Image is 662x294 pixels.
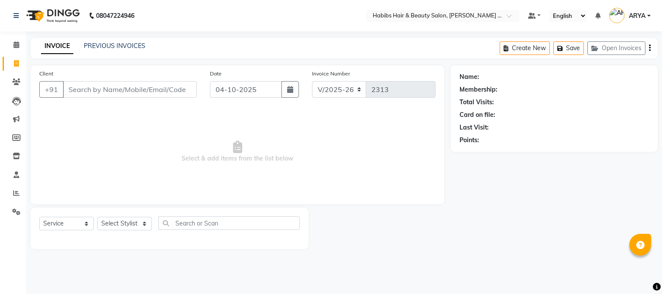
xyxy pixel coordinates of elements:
button: +91 [39,81,64,98]
b: 08047224946 [96,3,134,28]
div: Total Visits: [460,98,494,107]
button: Open Invoices [587,41,645,55]
iframe: chat widget [625,259,653,285]
div: Name: [460,72,479,82]
span: ARYA [629,11,645,21]
span: Select & add items from the list below [39,108,436,195]
label: Invoice Number [312,70,350,78]
button: Save [553,41,584,55]
label: Date [210,70,222,78]
label: Client [39,70,53,78]
img: logo [22,3,82,28]
input: Search by Name/Mobile/Email/Code [63,81,197,98]
div: Points: [460,136,479,145]
img: ARYA [609,8,624,23]
button: Create New [500,41,550,55]
a: PREVIOUS INVOICES [84,42,145,50]
div: Card on file: [460,110,495,120]
a: INVOICE [41,38,73,54]
div: Membership: [460,85,497,94]
div: Last Visit: [460,123,489,132]
input: Search or Scan [158,216,300,230]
